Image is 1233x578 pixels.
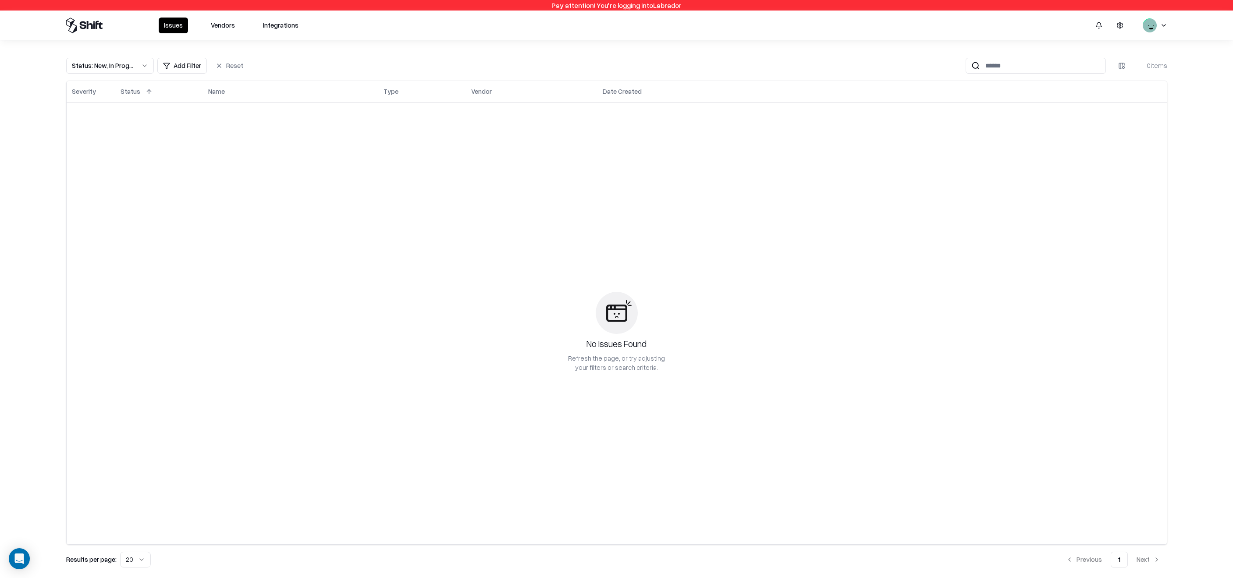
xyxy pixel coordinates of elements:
div: Severity [72,87,96,96]
div: No Issues Found [586,337,647,350]
div: Vendor [471,87,492,96]
div: Date Created [603,87,642,96]
p: Results per page: [66,555,117,564]
button: Integrations [258,18,304,33]
div: Open Intercom Messenger [9,548,30,569]
button: 1 [1111,552,1128,567]
nav: pagination [1059,552,1167,567]
div: Name [208,87,225,96]
div: Status : New, In Progress [72,61,134,70]
button: Reset [210,58,249,74]
div: Type [384,87,398,96]
div: 0 items [1132,61,1167,70]
button: Add Filter [157,58,207,74]
button: Issues [159,18,188,33]
div: Refresh the page, or try adjusting your filters or search criteria. [568,354,666,372]
div: Status [121,87,140,96]
button: Vendors [206,18,240,33]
